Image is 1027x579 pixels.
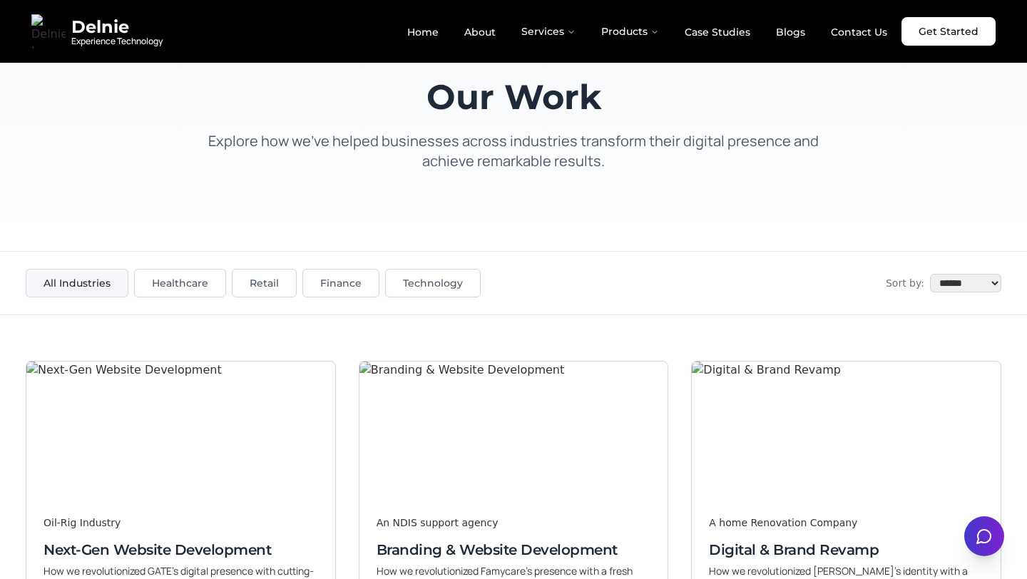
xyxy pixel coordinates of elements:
img: Branding & Website Development [359,362,668,498]
button: Open chat [964,516,1004,556]
a: Get Started [901,17,996,46]
span: Experience Technology [71,36,163,47]
button: Products [590,17,670,46]
h3: Next-Gen Website Development [44,540,318,560]
a: Home [396,20,450,44]
a: Case Studies [673,20,762,44]
nav: Main [396,17,899,46]
button: All Industries [26,269,128,297]
a: Contact Us [819,20,899,44]
button: Technology [385,269,481,297]
h3: Branding & Website Development [377,540,651,560]
a: Delnie Logo Full [31,14,163,48]
span: Sort by: [886,276,924,290]
img: Digital & Brand Revamp [692,362,1001,498]
p: Explore how we've helped businesses across industries transform their digital presence and achiev... [194,131,833,171]
button: Services [510,17,587,46]
h1: Our Work [194,80,833,114]
a: About [453,20,507,44]
h3: Digital & Brand Revamp [709,540,983,560]
div: An NDIS support agency [377,516,651,530]
img: Next-Gen Website Development [26,362,335,498]
button: Retail [232,269,297,297]
div: Oil-Rig Industry [44,516,318,530]
a: Blogs [765,20,817,44]
button: Finance [302,269,379,297]
span: Delnie [71,16,163,39]
img: Delnie Logo [31,14,66,48]
button: Healthcare [134,269,226,297]
div: A home Renovation Company [709,516,983,530]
